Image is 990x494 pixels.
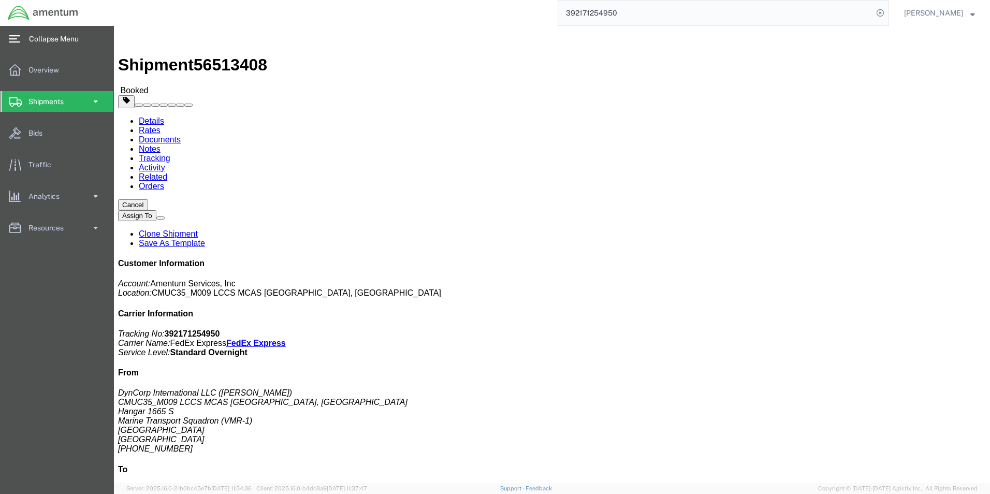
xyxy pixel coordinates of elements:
[1,123,113,143] a: Bids
[114,26,990,483] iframe: FS Legacy Container
[7,5,79,21] img: logo
[904,7,963,19] span: Brandon Gray
[500,485,526,491] a: Support
[1,217,113,238] a: Resources
[28,186,67,207] span: Analytics
[28,154,59,175] span: Traffic
[211,485,252,491] span: [DATE] 11:54:36
[28,91,71,112] span: Shipments
[28,60,66,80] span: Overview
[256,485,367,491] span: Client: 2025.16.0-b4dc8a9
[28,123,50,143] span: Bids
[1,60,113,80] a: Overview
[818,484,978,493] span: Copyright © [DATE]-[DATE] Agistix Inc., All Rights Reserved
[28,217,71,238] span: Resources
[904,7,976,19] button: [PERSON_NAME]
[526,485,552,491] a: Feedback
[29,28,86,49] span: Collapse Menu
[1,186,113,207] a: Analytics
[1,154,113,175] a: Traffic
[126,485,252,491] span: Server: 2025.16.0-21b0bc45e7b
[558,1,873,25] input: Search for shipment number, reference number
[1,91,113,112] a: Shipments
[327,485,367,491] span: [DATE] 11:37:47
